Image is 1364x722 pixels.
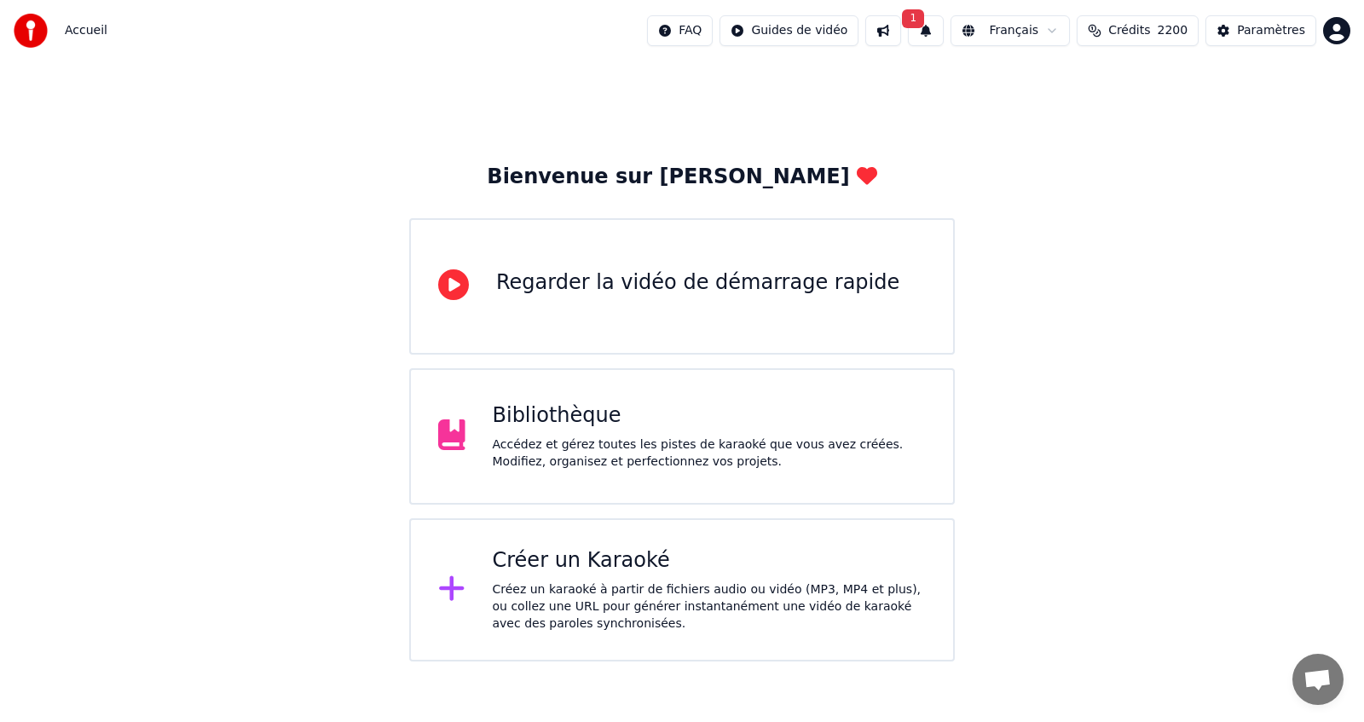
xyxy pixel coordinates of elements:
[493,547,927,575] div: Créer un Karaoké
[1108,22,1150,39] span: Crédits
[1158,22,1188,39] span: 2200
[1077,15,1199,46] button: Crédits2200
[496,269,899,297] div: Regarder la vidéo de démarrage rapide
[493,581,927,632] div: Créez un karaoké à partir de fichiers audio ou vidéo (MP3, MP4 et plus), ou collez une URL pour g...
[908,15,944,46] button: 1
[647,15,713,46] button: FAQ
[902,9,924,28] span: 1
[65,22,107,39] nav: breadcrumb
[1292,654,1344,705] a: Ouvrir le chat
[487,164,876,191] div: Bienvenue sur [PERSON_NAME]
[1237,22,1305,39] div: Paramètres
[65,22,107,39] span: Accueil
[493,402,927,430] div: Bibliothèque
[720,15,858,46] button: Guides de vidéo
[1205,15,1316,46] button: Paramètres
[493,436,927,471] div: Accédez et gérez toutes les pistes de karaoké que vous avez créées. Modifiez, organisez et perfec...
[14,14,48,48] img: youka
